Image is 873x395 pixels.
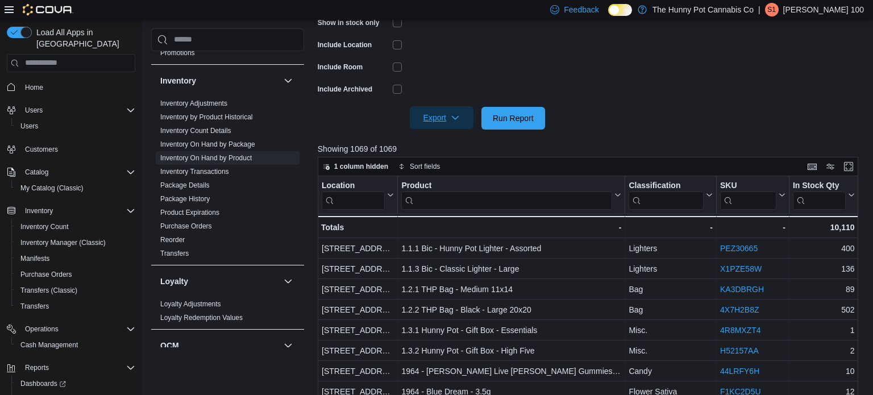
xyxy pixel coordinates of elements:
[11,298,140,314] button: Transfers
[322,282,394,296] div: [STREET_ADDRESS]
[20,204,57,218] button: Inventory
[160,49,195,57] a: Promotions
[160,340,179,351] h3: OCM
[160,113,253,121] a: Inventory by Product Historical
[160,99,227,107] a: Inventory Adjustments
[394,160,444,173] button: Sort fields
[160,113,253,122] span: Inventory by Product Historical
[401,221,621,234] div: -
[25,168,48,177] span: Catalog
[160,127,231,135] a: Inventory Count Details
[720,326,761,335] a: 4R8MXZT4
[629,221,713,234] div: -
[401,344,621,357] div: 1.3.2 Hunny Pot - Gift Box - High Five
[401,282,621,296] div: 1.2.1 THP Bag - Medium 11x14
[11,219,140,235] button: Inventory Count
[160,181,210,190] span: Package Details
[20,361,53,375] button: Reports
[20,142,135,156] span: Customers
[23,4,73,15] img: Cova
[16,284,135,297] span: Transfers (Classic)
[11,337,140,353] button: Cash Management
[20,122,38,131] span: Users
[720,367,759,376] a: 44LRFY6H
[16,300,53,313] a: Transfers
[20,322,135,336] span: Operations
[842,160,855,173] button: Enter fullscreen
[410,162,440,171] span: Sort fields
[160,313,243,322] span: Loyalty Redemption Values
[2,203,140,219] button: Inventory
[281,74,295,88] button: Inventory
[20,103,135,117] span: Users
[16,119,135,133] span: Users
[793,344,855,357] div: 2
[322,344,394,357] div: [STREET_ADDRESS]
[793,180,846,209] div: In Stock Qty
[25,363,49,372] span: Reports
[160,48,195,57] span: Promotions
[322,242,394,255] div: [STREET_ADDRESS]
[160,300,221,309] span: Loyalty Adjustments
[629,364,713,378] div: Candy
[16,268,77,281] a: Purchase Orders
[322,303,394,317] div: [STREET_ADDRESS]
[160,99,227,108] span: Inventory Adjustments
[20,302,49,311] span: Transfers
[318,160,393,173] button: 1 column hidden
[720,264,762,273] a: X1PZE58W
[758,3,760,16] p: |
[793,323,855,337] div: 1
[720,305,759,314] a: 4X7H2B8Z
[2,164,140,180] button: Catalog
[11,267,140,282] button: Purchase Orders
[160,249,189,258] span: Transfers
[401,180,612,191] div: Product
[160,154,252,162] a: Inventory On Hand by Product
[16,338,135,352] span: Cash Management
[160,181,210,189] a: Package Details
[16,268,135,281] span: Purchase Orders
[608,4,632,16] input: Dark Mode
[318,143,864,155] p: Showing 1069 of 1069
[160,222,212,230] a: Purchase Orders
[2,360,140,376] button: Reports
[401,364,621,378] div: 1964 - [PERSON_NAME] Live [PERSON_NAME] Gummies - 2 x 5:0
[160,340,279,351] button: OCM
[25,206,53,215] span: Inventory
[16,236,135,250] span: Inventory Manager (Classic)
[401,242,621,255] div: 1.1.1 Bic - Hunny Pot Lighter - Assorted
[493,113,534,124] span: Run Report
[793,282,855,296] div: 89
[720,221,785,234] div: -
[720,244,758,253] a: PEZ30665
[20,238,106,247] span: Inventory Manager (Classic)
[2,321,140,337] button: Operations
[720,180,776,191] div: SKU
[318,18,380,27] label: Show in stock only
[322,323,394,337] div: [STREET_ADDRESS]
[20,286,77,295] span: Transfers (Classic)
[793,242,855,255] div: 400
[16,377,70,390] a: Dashboards
[25,325,59,334] span: Operations
[720,285,764,294] a: KA3DBRGH
[11,180,140,196] button: My Catalog (Classic)
[629,282,713,296] div: Bag
[160,140,255,148] a: Inventory On Hand by Package
[16,220,73,234] a: Inventory Count
[281,339,295,352] button: OCM
[793,303,855,317] div: 502
[160,209,219,217] a: Product Expirations
[322,262,394,276] div: [STREET_ADDRESS]
[401,180,612,209] div: Product
[16,300,135,313] span: Transfers
[20,379,66,388] span: Dashboards
[410,106,473,129] button: Export
[793,180,855,209] button: In Stock Qty
[16,236,110,250] a: Inventory Manager (Classic)
[16,338,82,352] a: Cash Management
[160,300,221,308] a: Loyalty Adjustments
[20,80,135,94] span: Home
[321,221,394,234] div: Totals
